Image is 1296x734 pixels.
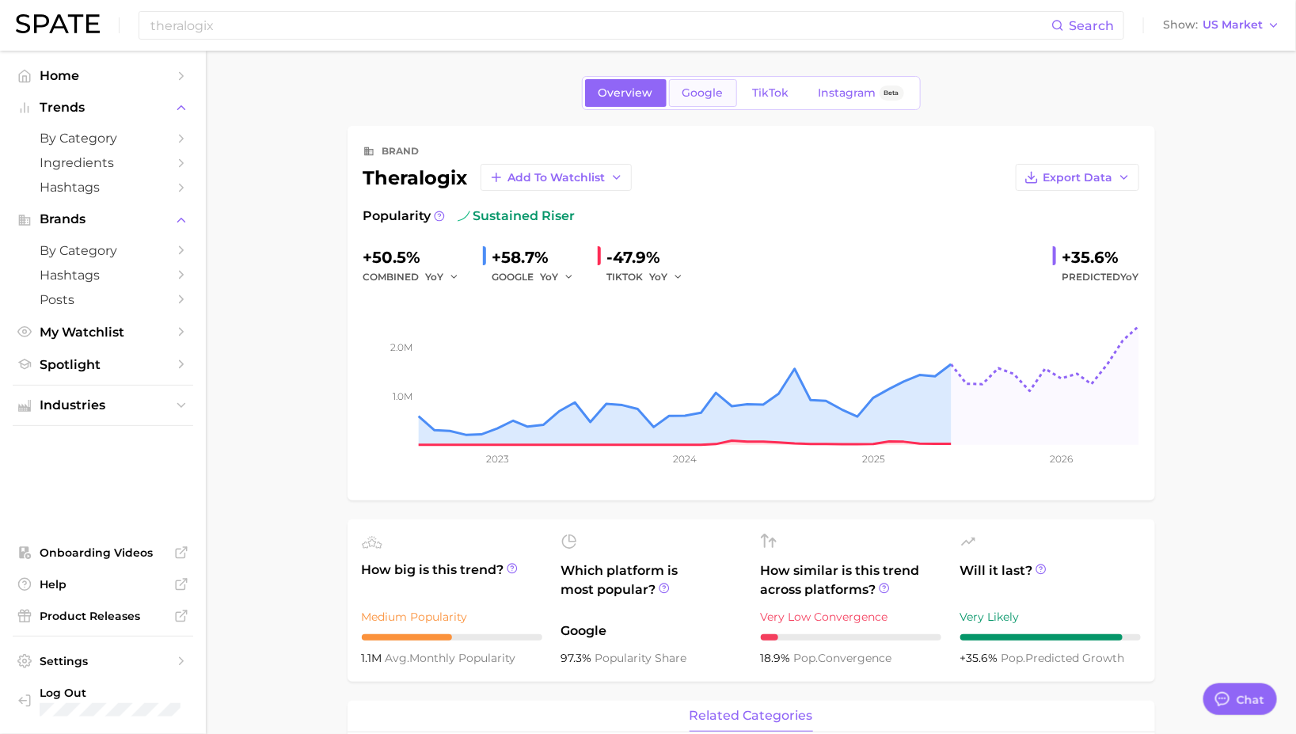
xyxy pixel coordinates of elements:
[13,572,193,596] a: Help
[1159,15,1284,36] button: ShowUS Market
[585,79,667,107] a: Overview
[1043,171,1113,184] span: Export Data
[1062,245,1139,270] div: +35.6%
[492,268,585,287] div: GOOGLE
[40,155,166,170] span: Ingredients
[753,86,789,100] span: TikTok
[805,79,918,107] a: InstagramBeta
[761,634,941,641] div: 1 / 10
[40,686,181,700] span: Log Out
[481,164,632,191] button: Add to Watchlist
[761,607,941,626] div: Very Low Convergence
[362,607,542,626] div: Medium Popularity
[561,651,595,665] span: 97.3%
[458,207,576,226] span: sustained riser
[1001,651,1026,665] abbr: popularity index
[599,86,653,100] span: Overview
[13,604,193,628] a: Product Releases
[1050,453,1073,465] tspan: 2026
[386,651,516,665] span: monthly popularity
[40,180,166,195] span: Hashtags
[13,320,193,344] a: My Watchlist
[426,270,444,283] span: YoY
[458,210,470,222] img: sustained riser
[561,622,742,641] span: Google
[761,561,941,599] span: How similar is this trend across platforms?
[40,577,166,591] span: Help
[492,245,585,270] div: +58.7%
[607,268,694,287] div: TIKTOK
[40,546,166,560] span: Onboarding Videos
[40,654,166,668] span: Settings
[362,561,542,599] span: How big is this trend?
[960,634,1141,641] div: 9 / 10
[13,175,193,200] a: Hashtags
[761,651,794,665] span: 18.9%
[40,68,166,83] span: Home
[960,561,1141,599] span: Will it last?
[13,394,193,417] button: Industries
[508,171,606,184] span: Add to Watchlist
[862,453,885,465] tspan: 2025
[794,651,892,665] span: convergence
[40,292,166,307] span: Posts
[40,325,166,340] span: My Watchlist
[40,212,166,226] span: Brands
[382,142,420,161] div: brand
[607,245,694,270] div: -47.9%
[40,357,166,372] span: Spotlight
[363,245,470,270] div: +50.5%
[884,86,899,100] span: Beta
[363,164,632,191] div: theralogix
[1121,271,1139,283] span: YoY
[960,607,1141,626] div: Very Likely
[40,268,166,283] span: Hashtags
[485,453,508,465] tspan: 2023
[13,207,193,231] button: Brands
[40,609,166,623] span: Product Releases
[362,651,386,665] span: 1.1m
[13,238,193,263] a: by Category
[13,263,193,287] a: Hashtags
[149,12,1051,39] input: Search here for a brand, industry, or ingredient
[650,270,668,283] span: YoY
[561,561,742,614] span: Which platform is most popular?
[541,268,575,287] button: YoY
[690,709,813,723] span: related categories
[362,634,542,641] div: 5 / 10
[386,651,410,665] abbr: average
[13,287,193,312] a: Posts
[1001,651,1125,665] span: predicted growth
[40,243,166,258] span: by Category
[739,79,803,107] a: TikTok
[426,268,460,287] button: YoY
[1203,21,1263,29] span: US Market
[1069,18,1114,33] span: Search
[682,86,724,100] span: Google
[13,126,193,150] a: by Category
[1016,164,1139,191] button: Export Data
[13,649,193,673] a: Settings
[13,541,193,565] a: Onboarding Videos
[363,268,470,287] div: combined
[541,270,559,283] span: YoY
[13,96,193,120] button: Trends
[819,86,876,100] span: Instagram
[13,352,193,377] a: Spotlight
[13,681,193,722] a: Log out. Currently logged in with e-mail raj@netrush.com.
[595,651,687,665] span: popularity share
[40,398,166,413] span: Industries
[960,651,1001,665] span: +35.6%
[16,14,100,33] img: SPATE
[363,207,431,226] span: Popularity
[13,150,193,175] a: Ingredients
[13,63,193,88] a: Home
[1163,21,1198,29] span: Show
[794,651,819,665] abbr: popularity index
[669,79,737,107] a: Google
[650,268,684,287] button: YoY
[40,131,166,146] span: by Category
[673,453,697,465] tspan: 2024
[40,101,166,115] span: Trends
[1062,268,1139,287] span: Predicted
